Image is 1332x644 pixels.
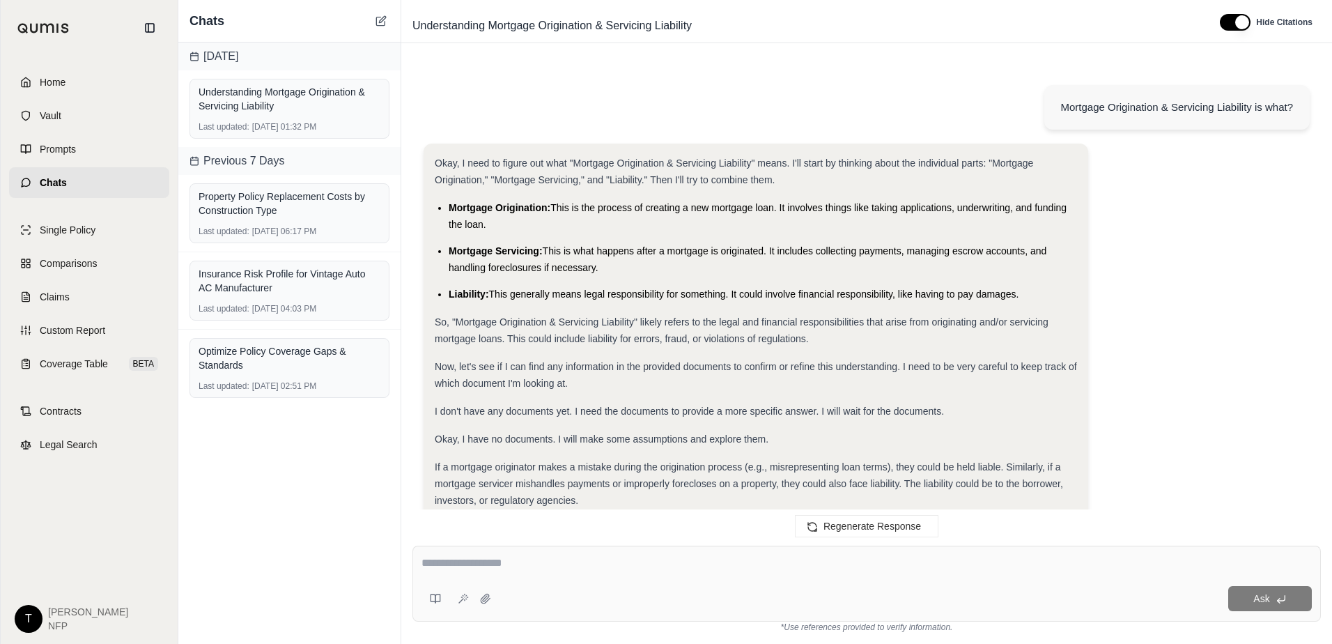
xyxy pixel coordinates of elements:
span: I don't have any documents yet. I need the documents to provide a more specific answer. I will wa... [435,406,944,417]
a: Custom Report [9,315,169,346]
span: Last updated: [199,381,249,392]
span: Regenerate Response [823,521,921,532]
span: NFP [48,619,128,633]
span: Chats [189,11,224,31]
span: Prompts [40,142,76,156]
img: Qumis Logo [17,23,70,33]
span: Mortgage Servicing: [449,245,543,256]
span: Hide Citations [1256,17,1312,28]
button: Ask [1228,586,1312,611]
div: [DATE] 04:03 PM [199,303,380,314]
span: Last updated: [199,303,249,314]
span: Coverage Table [40,357,108,371]
span: This is the process of creating a new mortgage loan. It involves things like taking applications,... [449,202,1067,230]
span: Liability: [449,289,489,300]
div: Insurance Risk Profile for Vintage Auto AC Manufacturer [199,267,380,295]
span: Home [40,75,65,89]
div: *Use references provided to verify information. [412,622,1321,633]
div: Property Policy Replacement Costs by Construction Type [199,190,380,217]
span: [PERSON_NAME] [48,605,128,619]
span: Now, let's see if I can find any information in the provided documents to confirm or refine this ... [435,361,1077,389]
div: [DATE] 02:51 PM [199,381,380,392]
div: Edit Title [407,15,1203,37]
a: Home [9,67,169,98]
button: New Chat [373,13,389,29]
a: Contracts [9,396,169,427]
span: Okay, I need to figure out what "Mortgage Origination & Servicing Liability" means. I'll start by... [435,158,1033,185]
span: Last updated: [199,121,249,132]
span: Ask [1253,593,1269,604]
span: Legal Search [40,438,98,452]
button: Regenerate Response [795,515,938,537]
a: Vault [9,100,169,131]
div: T [15,605,42,633]
a: Legal Search [9,429,169,460]
a: Claims [9,282,169,312]
div: [DATE] [178,43,401,70]
span: BETA [129,357,158,371]
div: Understanding Mortgage Origination & Servicing Liability [199,85,380,113]
span: Mortgage Origination: [449,202,550,213]
span: If a mortgage originator makes a mistake during the origination process (e.g., misrepresenting lo... [435,461,1063,506]
span: Comparisons [40,256,97,270]
button: Collapse sidebar [139,17,161,39]
span: This is what happens after a mortgage is originated. It includes collecting payments, managing es... [449,245,1046,273]
span: Okay, I have no documents. I will make some assumptions and explore them. [435,434,768,445]
span: Contracts [40,404,82,418]
div: Previous 7 Days [178,147,401,175]
a: Comparisons [9,248,169,279]
span: So, "Mortgage Origination & Servicing Liability" likely refers to the legal and financial respons... [435,316,1048,344]
a: Coverage TableBETA [9,348,169,379]
span: Claims [40,290,70,304]
span: Vault [40,109,61,123]
div: [DATE] 06:17 PM [199,226,380,237]
a: Chats [9,167,169,198]
span: Chats [40,176,67,190]
div: Optimize Policy Coverage Gaps & Standards [199,344,380,372]
a: Prompts [9,134,169,164]
span: This generally means legal responsibility for something. It could involve financial responsibilit... [489,289,1019,300]
div: Mortgage Origination & Servicing Liability is what? [1061,99,1294,116]
div: [DATE] 01:32 PM [199,121,380,132]
span: Last updated: [199,226,249,237]
span: Custom Report [40,323,105,337]
span: Understanding Mortgage Origination & Servicing Liability [407,15,697,37]
span: Single Policy [40,223,95,237]
a: Single Policy [9,215,169,245]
